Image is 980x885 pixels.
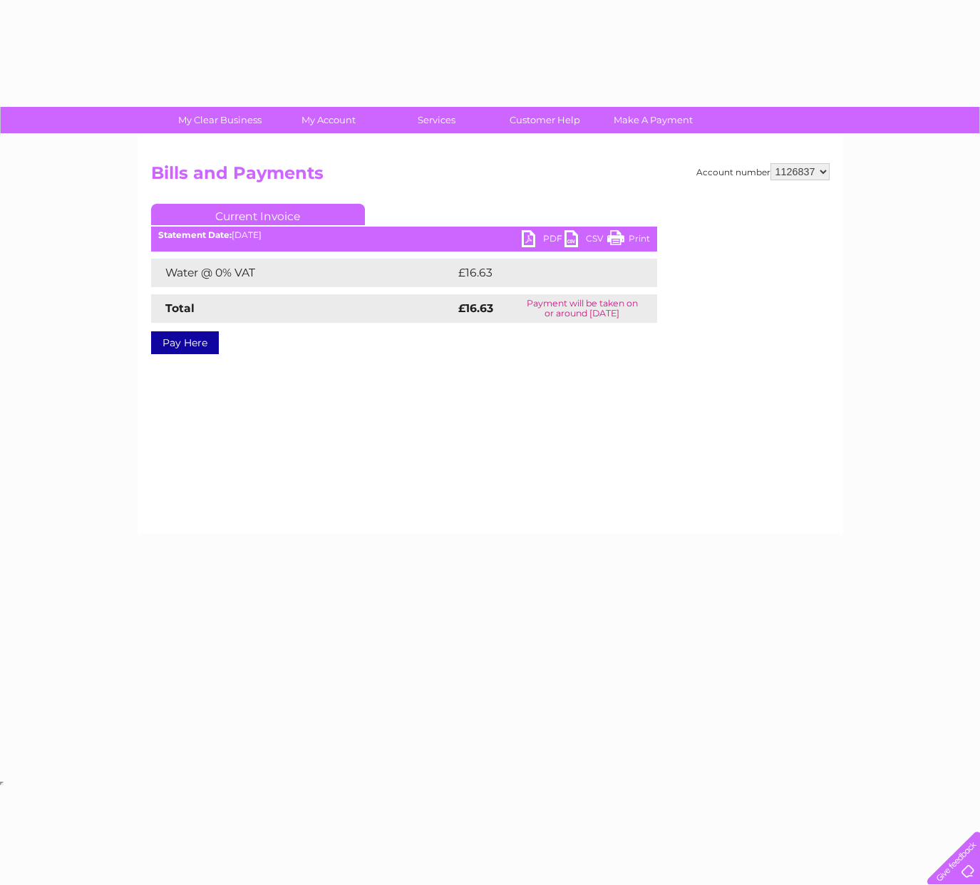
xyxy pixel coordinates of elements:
td: £16.63 [455,259,627,287]
a: Current Invoice [151,204,365,225]
b: Statement Date: [158,229,232,240]
div: Account number [696,163,830,180]
a: Customer Help [486,107,604,133]
div: [DATE] [151,230,657,240]
a: CSV [564,230,607,251]
td: Payment will be taken on or around [DATE] [507,294,657,323]
a: My Clear Business [161,107,279,133]
a: Print [607,230,650,251]
a: PDF [522,230,564,251]
a: Pay Here [151,331,219,354]
a: My Account [269,107,387,133]
strong: £16.63 [458,301,493,315]
strong: Total [165,301,195,315]
h2: Bills and Payments [151,163,830,190]
a: Services [378,107,495,133]
a: Make A Payment [594,107,712,133]
td: Water @ 0% VAT [151,259,455,287]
